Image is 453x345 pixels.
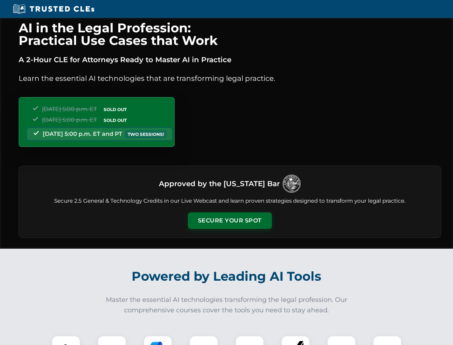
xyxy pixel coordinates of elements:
p: A 2-Hour CLE for Attorneys Ready to Master AI in Practice [19,54,441,65]
img: Logo [283,175,301,193]
h3: Approved by the [US_STATE] Bar [159,177,280,190]
h2: Powered by Leading AI Tools [28,264,425,289]
span: SOLD OUT [101,106,129,113]
button: Secure Your Spot [188,212,272,229]
span: SOLD OUT [101,116,129,124]
p: Secure 2.5 General & Technology Credits in our Live Webcast and learn proven strategies designed ... [28,197,432,205]
p: Learn the essential AI technologies that are transforming legal practice. [19,73,441,84]
p: Master the essential AI technologies transforming the legal profession. Our comprehensive courses... [101,295,352,316]
img: Trusted CLEs [11,4,96,14]
span: [DATE] 5:00 p.m. ET [42,106,97,112]
span: [DATE] 5:00 p.m. ET [42,116,97,123]
h1: AI in the Legal Profession: Practical Use Cases that Work [19,22,441,47]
